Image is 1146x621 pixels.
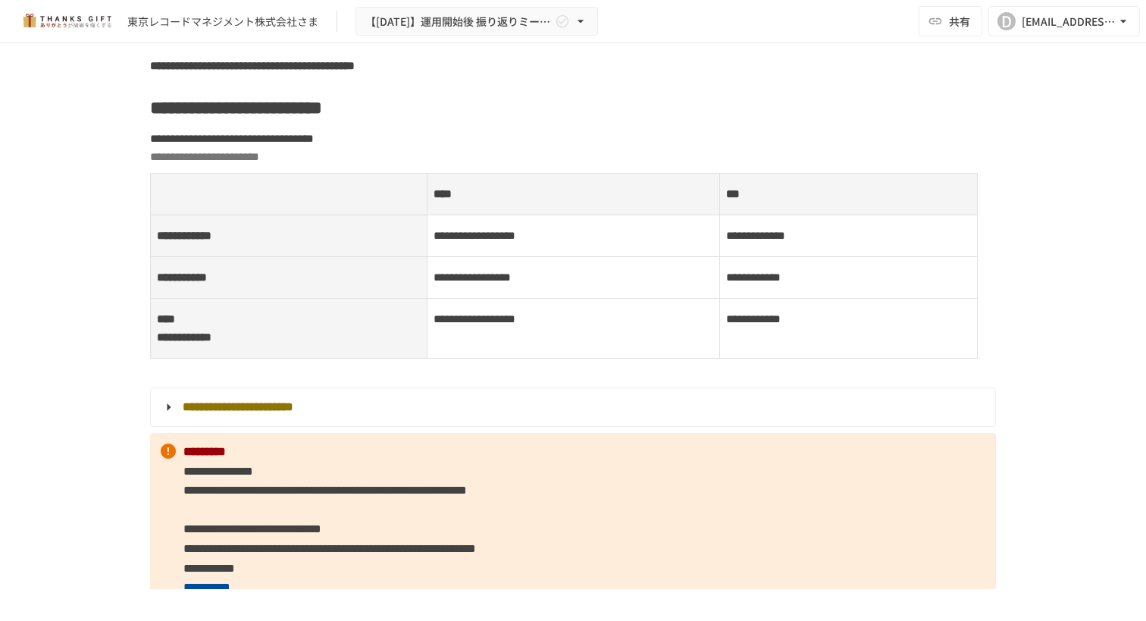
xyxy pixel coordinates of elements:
div: D [997,12,1016,30]
span: 共有 [949,13,970,30]
div: 東京レコードマネジメント株式会社さま [127,14,318,30]
span: 【[DATE]】運用開始後 振り返りミーティング [365,12,552,31]
button: 【[DATE]】運用開始後 振り返りミーティング [355,7,598,36]
div: [EMAIL_ADDRESS][DOMAIN_NAME] [1022,12,1116,31]
button: D[EMAIL_ADDRESS][DOMAIN_NAME] [988,6,1140,36]
img: mMP1OxWUAhQbsRWCurg7vIHe5HqDpP7qZo7fRoNLXQh [18,9,115,33]
button: 共有 [919,6,982,36]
